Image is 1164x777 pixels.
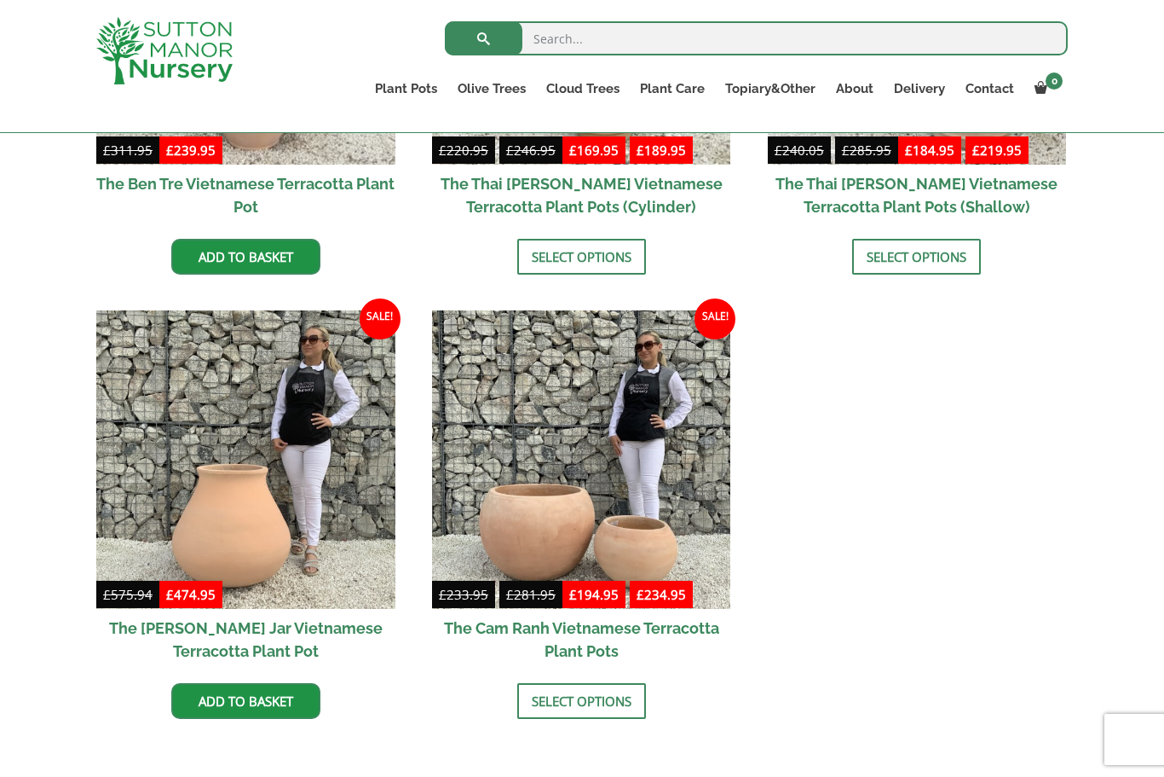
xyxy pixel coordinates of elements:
bdi: 285.95 [842,142,891,159]
ins: - [562,140,693,165]
img: logo [96,17,233,84]
bdi: 233.95 [439,586,488,603]
del: - [768,140,898,165]
h2: The Thai [PERSON_NAME] Vietnamese Terracotta Plant Pots (Shallow) [768,165,1067,226]
span: £ [506,586,514,603]
h2: The [PERSON_NAME] Jar Vietnamese Terracotta Plant Pot [96,609,395,670]
span: £ [569,142,577,159]
span: £ [637,142,644,159]
bdi: 240.05 [775,142,824,159]
span: £ [842,142,850,159]
a: Plant Care [630,77,715,101]
a: Select options for “The Cam Ranh Vietnamese Terracotta Plant Pots” [517,683,646,719]
img: The Binh Duong Jar Vietnamese Terracotta Plant Pot [96,310,395,610]
a: Add to basket: “The Ben Tre Vietnamese Terracotta Plant Pot” [171,239,320,275]
span: 0 [1046,72,1063,90]
a: Cloud Trees [536,77,630,101]
h2: The Cam Ranh Vietnamese Terracotta Plant Pots [432,609,731,670]
a: About [826,77,884,101]
span: £ [775,142,782,159]
bdi: 239.95 [166,142,216,159]
h2: The Thai [PERSON_NAME] Vietnamese Terracotta Plant Pots (Cylinder) [432,165,731,226]
bdi: 311.95 [103,142,153,159]
del: - [432,584,562,609]
span: £ [905,142,913,159]
bdi: 220.95 [439,142,488,159]
a: Contact [955,77,1024,101]
a: Plant Pots [365,77,447,101]
span: £ [166,586,174,603]
del: - [432,140,562,165]
span: £ [972,142,980,159]
a: Select options for “The Thai Binh Vietnamese Terracotta Plant Pots (Shallow)” [852,239,981,275]
bdi: 474.95 [166,586,216,603]
span: £ [439,586,447,603]
span: £ [439,142,447,159]
bdi: 246.95 [506,142,556,159]
span: Sale! [360,299,400,339]
a: Sale! £233.95-£281.95 £194.95-£234.95 The Cam Ranh Vietnamese Terracotta Plant Pots [432,310,731,671]
h2: The Ben Tre Vietnamese Terracotta Plant Pot [96,165,395,226]
span: £ [569,586,577,603]
bdi: 169.95 [569,142,619,159]
bdi: 194.95 [569,586,619,603]
bdi: 219.95 [972,142,1022,159]
a: Topiary&Other [715,77,826,101]
bdi: 281.95 [506,586,556,603]
input: Search... [445,21,1068,55]
span: £ [103,142,111,159]
span: £ [103,586,111,603]
span: Sale! [694,299,735,339]
bdi: 189.95 [637,142,686,159]
span: £ [166,142,174,159]
bdi: 575.94 [103,586,153,603]
a: Olive Trees [447,77,536,101]
ins: - [562,584,693,609]
bdi: 234.95 [637,586,686,603]
a: Sale! The [PERSON_NAME] Jar Vietnamese Terracotta Plant Pot [96,310,395,671]
a: 0 [1024,77,1068,101]
a: Add to basket: “The Binh Duong Jar Vietnamese Terracotta Plant Pot” [171,683,320,719]
bdi: 184.95 [905,142,954,159]
span: £ [637,586,644,603]
ins: - [898,140,1029,165]
a: Delivery [884,77,955,101]
img: The Cam Ranh Vietnamese Terracotta Plant Pots [432,310,731,610]
span: £ [506,142,514,159]
a: Select options for “The Thai Binh Vietnamese Terracotta Plant Pots (Cylinder)” [517,239,646,275]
